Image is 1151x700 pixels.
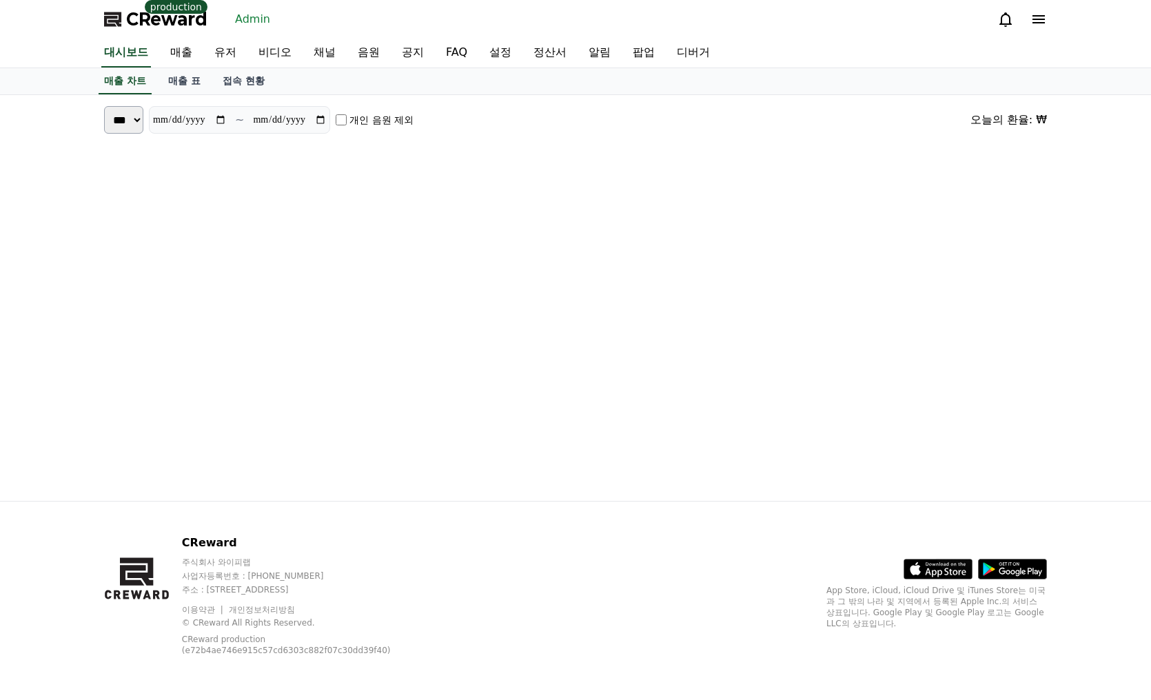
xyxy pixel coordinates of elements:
a: 매출 [159,39,203,68]
a: 비디오 [247,39,303,68]
a: 알림 [578,39,622,68]
p: 주식회사 와이피랩 [182,557,424,568]
p: ~ [235,112,244,128]
a: 공지 [391,39,435,68]
a: 매출 차트 [99,68,152,94]
a: 개인정보처리방침 [229,605,295,615]
a: 디버거 [666,39,721,68]
p: 주소 : [STREET_ADDRESS] [182,584,424,595]
a: 정산서 [522,39,578,68]
a: Admin [230,8,276,30]
div: 오늘의 환율: ₩ [970,112,1047,128]
a: 팝업 [622,39,666,68]
a: 이용약관 [182,605,225,615]
p: App Store, iCloud, iCloud Drive 및 iTunes Store는 미국과 그 밖의 나라 및 지역에서 등록된 Apple Inc.의 서비스 상표입니다. Goo... [826,585,1047,629]
a: 설정 [478,39,522,68]
a: 유저 [203,39,247,68]
a: CReward [104,8,207,30]
a: 채널 [303,39,347,68]
a: FAQ [435,39,478,68]
a: 매출 표 [157,68,212,94]
label: 개인 음원 제외 [349,113,414,127]
p: © CReward All Rights Reserved. [182,617,424,628]
a: 대시보드 [101,39,151,68]
p: CReward [182,535,424,551]
span: CReward [126,8,207,30]
a: 접속 현황 [212,68,276,94]
a: 음원 [347,39,391,68]
p: 사업자등록번호 : [PHONE_NUMBER] [182,570,424,581]
p: CReward production (e72b4ae746e915c57cd6303c882f07c30dd39f40) [182,634,403,656]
